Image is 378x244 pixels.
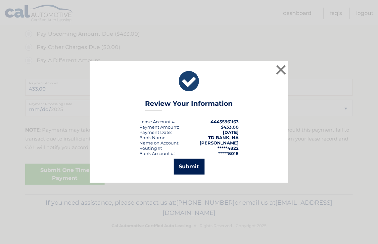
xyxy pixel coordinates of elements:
[221,124,239,130] span: $433.00
[139,119,176,124] div: Lease Account #:
[274,63,288,76] button: ×
[139,140,179,145] div: Name on Account:
[211,119,239,124] strong: 44455961163
[139,135,166,140] div: Bank Name:
[174,159,205,175] button: Submit
[145,100,233,111] h3: Review Your Information
[223,130,239,135] span: [DATE]
[139,145,162,151] div: Routing #:
[139,130,172,135] div: :
[139,124,179,130] div: Payment Amount:
[208,135,239,140] strong: TD BANK, NA
[200,140,239,145] strong: [PERSON_NAME]
[139,151,175,156] div: Bank Account #:
[139,130,171,135] span: Payment Date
